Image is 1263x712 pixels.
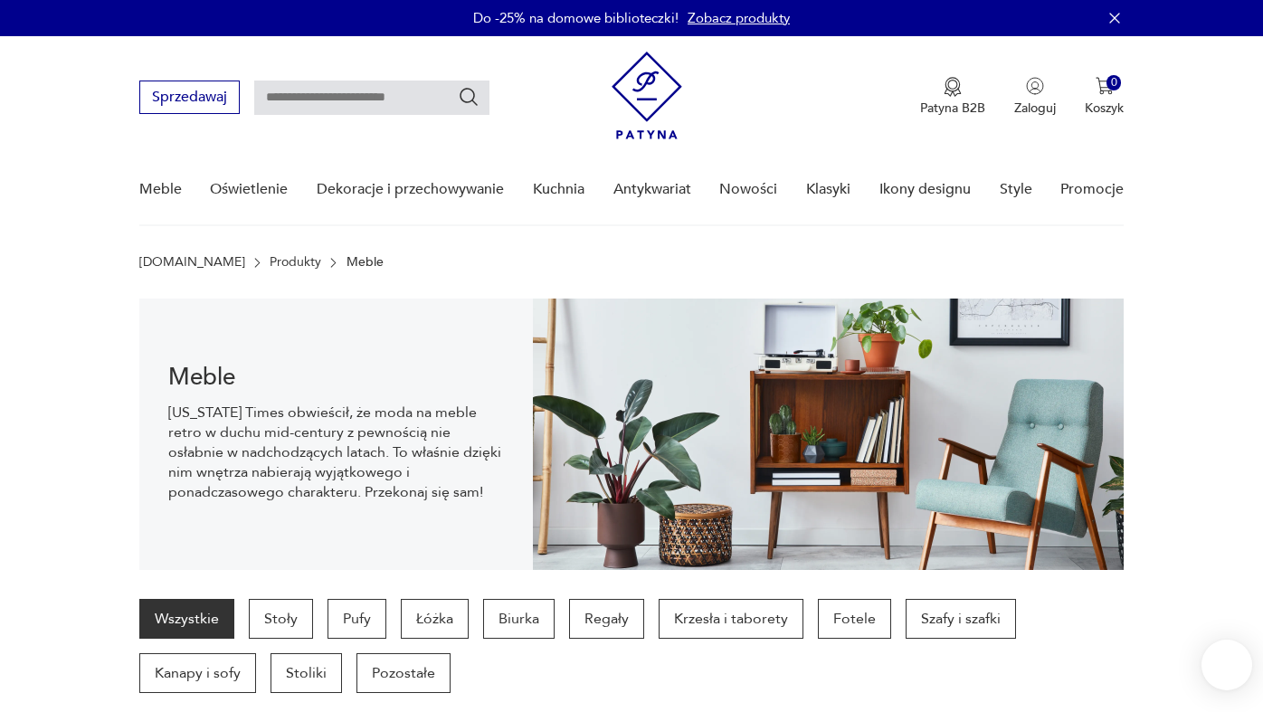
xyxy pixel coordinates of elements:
[1085,100,1124,117] p: Koszyk
[1106,75,1122,90] div: 0
[139,599,234,639] a: Wszystkie
[569,599,644,639] a: Regały
[1085,77,1124,117] button: 0Koszyk
[944,77,962,97] img: Ikona medalu
[533,299,1124,570] img: Meble
[1014,77,1056,117] button: Zaloguj
[920,77,985,117] a: Ikona medaluPatyna B2B
[612,52,682,139] img: Patyna - sklep z meblami i dekoracjami vintage
[473,9,679,27] p: Do -25% na domowe biblioteczki!
[168,366,505,388] h1: Meble
[920,100,985,117] p: Patyna B2B
[271,653,342,693] a: Stoliki
[249,599,313,639] a: Stoły
[356,653,451,693] a: Pozostałe
[659,599,803,639] a: Krzesła i taborety
[347,255,384,270] p: Meble
[139,92,240,105] a: Sprzedawaj
[483,599,555,639] a: Biurka
[401,599,469,639] a: Łóżka
[139,81,240,114] button: Sprzedawaj
[139,155,182,224] a: Meble
[139,653,256,693] a: Kanapy i sofy
[906,599,1016,639] a: Szafy i szafki
[533,155,584,224] a: Kuchnia
[139,255,245,270] a: [DOMAIN_NAME]
[719,155,777,224] a: Nowości
[879,155,971,224] a: Ikony designu
[328,599,386,639] a: Pufy
[1201,640,1252,690] iframe: Smartsupp widget button
[458,86,480,108] button: Szukaj
[270,255,321,270] a: Produkty
[1096,77,1114,95] img: Ikona koszyka
[1014,100,1056,117] p: Zaloguj
[806,155,850,224] a: Klasyki
[1060,155,1124,224] a: Promocje
[818,599,891,639] a: Fotele
[613,155,691,224] a: Antykwariat
[920,77,985,117] button: Patyna B2B
[1026,77,1044,95] img: Ikonka użytkownika
[168,403,505,502] p: [US_STATE] Times obwieścił, że moda na meble retro w duchu mid-century z pewnością nie osłabnie w...
[210,155,288,224] a: Oświetlenie
[1000,155,1032,224] a: Style
[317,155,504,224] a: Dekoracje i przechowywanie
[688,9,790,27] a: Zobacz produkty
